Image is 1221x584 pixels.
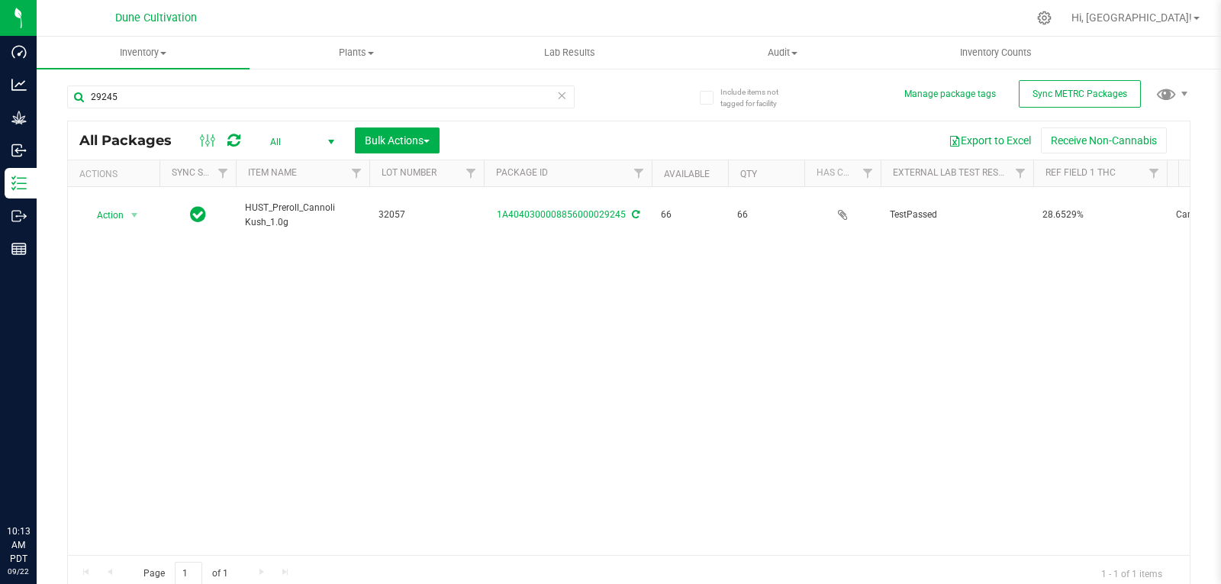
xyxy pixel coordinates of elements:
button: Bulk Actions [355,127,440,153]
a: Plants [250,37,462,69]
span: Include items not tagged for facility [720,86,797,109]
p: 09/22 [7,566,30,577]
span: select [125,205,144,226]
span: TestPassed [890,208,1024,222]
input: Search Package ID, Item Name, SKU, Lot or Part Number... [67,86,575,108]
span: HUST_Preroll_Cannoli Kush_1.0g [245,201,360,230]
a: Sync Status [172,167,230,178]
span: In Sync [190,204,206,225]
div: Actions [79,169,153,179]
a: Package ID [496,167,548,178]
inline-svg: Outbound [11,208,27,224]
span: 32057 [379,208,475,222]
a: Filter [1008,160,1033,186]
th: Has COA [804,160,881,187]
p: 10:13 AM PDT [7,524,30,566]
inline-svg: Dashboard [11,44,27,60]
span: 28.6529% [1042,208,1158,222]
inline-svg: Grow [11,110,27,125]
inline-svg: Inbound [11,143,27,158]
button: Export to Excel [939,127,1041,153]
inline-svg: Reports [11,241,27,257]
a: Qty [740,169,757,179]
a: Filter [211,160,236,186]
span: Dune Cultivation [115,11,197,24]
button: Sync METRC Packages [1019,80,1141,108]
a: Lab Results [463,37,676,69]
span: Action [83,205,124,226]
button: Receive Non-Cannabis [1041,127,1167,153]
a: External Lab Test Result [893,167,1013,178]
a: 1A4040300008856000029245 [497,209,626,220]
inline-svg: Analytics [11,77,27,92]
span: All Packages [79,132,187,149]
inline-svg: Inventory [11,176,27,191]
a: Filter [459,160,484,186]
span: 66 [737,208,795,222]
span: Sync METRC Packages [1033,89,1127,99]
a: Filter [344,160,369,186]
a: Inventory [37,37,250,69]
a: Lot Number [382,167,437,178]
a: Ref Field 1 THC [1045,167,1116,178]
a: Filter [627,160,652,186]
a: Available [664,169,710,179]
span: Plants [250,46,462,60]
span: Lab Results [524,46,616,60]
a: Item Name [248,167,297,178]
a: Audit [676,37,889,69]
span: 66 [661,208,719,222]
div: Manage settings [1035,11,1054,25]
span: Bulk Actions [365,134,430,147]
span: Inventory [37,46,250,60]
a: Inventory Counts [889,37,1102,69]
span: Hi, [GEOGRAPHIC_DATA]! [1071,11,1192,24]
span: Audit [677,46,888,60]
button: Manage package tags [904,88,996,101]
a: Filter [1142,160,1167,186]
span: Sync from Compliance System [630,209,639,220]
iframe: Resource center [15,462,61,508]
a: Filter [855,160,881,186]
span: Inventory Counts [939,46,1052,60]
span: Clear [556,86,567,105]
